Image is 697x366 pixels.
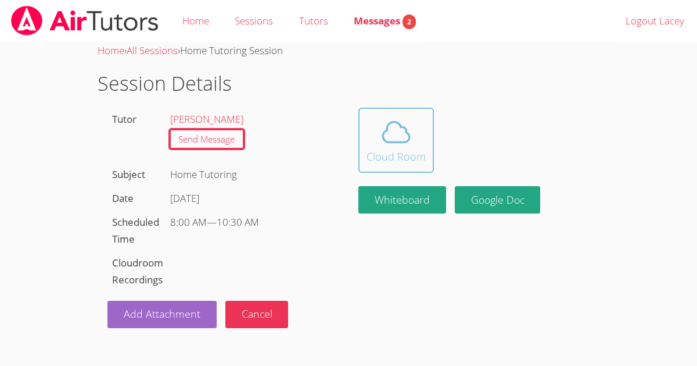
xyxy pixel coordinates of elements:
a: Send Message [170,130,244,149]
a: Google Doc [455,186,541,214]
a: Home [98,44,124,57]
div: Home Tutoring [166,163,339,187]
div: — [170,214,334,231]
label: Cloudroom Recordings [112,256,163,286]
span: Home Tutoring Session [180,44,283,57]
label: Tutor [112,112,136,126]
img: airtutors_banner-c4298cdbf04f3fff15de1276eac7730deb9818008684d7c2e4769d2f7ddbe033.png [10,6,160,35]
span: 10:30 AM [217,215,259,229]
button: Cancel [225,301,289,328]
span: Messages [354,14,416,27]
label: Scheduled Time [112,215,159,246]
h1: Session Details [98,69,599,98]
div: › › [98,42,599,59]
button: Cloud Room [358,108,434,173]
span: 8:00 AM [170,215,207,229]
label: Date [112,191,134,205]
div: [DATE] [170,190,334,207]
button: Whiteboard [358,186,446,214]
span: 2 [403,15,416,29]
a: All Sessions [127,44,178,57]
a: Add Attachment [107,301,217,328]
div: Cloud Room [367,148,426,165]
label: Subject [112,168,145,181]
a: [PERSON_NAME] [170,112,243,126]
